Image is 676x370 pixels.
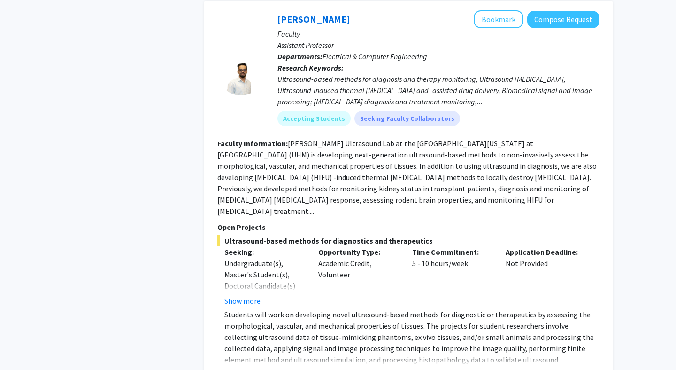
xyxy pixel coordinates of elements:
p: Assistant Professor [277,39,599,51]
span: Ultrasound-based methods for diagnostics and therapeutics [217,235,599,246]
b: Departments: [277,52,323,61]
b: Faculty Information: [217,139,288,148]
div: Ultrasound-based methods for diagnosis and therapy monitoring, Ultrasound [MEDICAL_DATA], Ultraso... [277,73,599,107]
span: Electrical & Computer Engineering [323,52,427,61]
p: Opportunity Type: [318,246,398,258]
button: Compose Request to Murad Hossain [527,11,599,28]
a: [PERSON_NAME] [277,13,350,25]
iframe: Chat [7,328,40,363]
mat-chip: Seeking Faculty Collaborators [354,111,460,126]
p: Faculty [277,28,599,39]
p: Open Projects [217,221,599,233]
button: Add Murad Hossain to Bookmarks [474,10,523,28]
p: Application Deadline: [506,246,585,258]
p: Time Commitment: [412,246,492,258]
mat-chip: Accepting Students [277,111,351,126]
fg-read-more: [PERSON_NAME] Ultrasound Lab at the [GEOGRAPHIC_DATA][US_STATE] at [GEOGRAPHIC_DATA] (UHM) is dev... [217,139,597,216]
button: Show more [224,295,261,307]
div: Academic Credit, Volunteer [311,246,405,307]
b: Research Keywords: [277,63,344,72]
div: Not Provided [499,246,592,307]
p: Seeking: [224,246,304,258]
div: Undergraduate(s), Master's Student(s), Doctoral Candidate(s) (PhD, MD, DMD, PharmD, etc.), Medica... [224,258,304,337]
div: 5 - 10 hours/week [405,246,499,307]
